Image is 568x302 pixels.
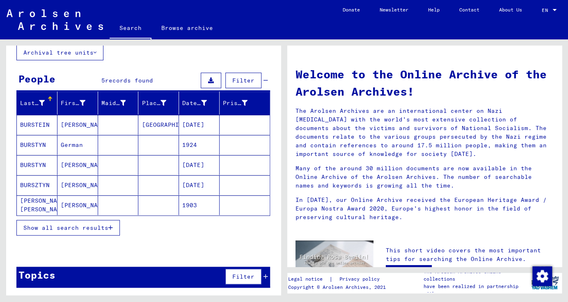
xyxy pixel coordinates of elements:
[223,99,247,108] div: Prisoner #
[295,240,373,283] img: video.jpg
[223,96,260,110] div: Prisoner #
[138,92,179,114] mat-header-cell: Place of Birth
[23,224,108,231] span: Show all search results
[17,175,57,195] mat-cell: BURSZTYN
[17,115,57,135] mat-cell: BURSTEIN
[542,7,551,13] span: EN
[386,265,432,281] a: Open video
[101,96,138,110] div: Maiden Name
[179,92,220,114] mat-header-cell: Date of Birth
[18,71,55,86] div: People
[232,77,254,84] span: Filter
[18,268,55,282] div: Topics
[61,96,98,110] div: First Name
[20,96,57,110] div: Last Name
[295,107,554,158] p: The Arolsen Archives are an international center on Nazi [MEDICAL_DATA] with the world’s most ext...
[17,135,57,155] mat-cell: BURSTYN
[182,96,219,110] div: Date of Birth
[17,155,57,175] mat-cell: BURSTYN
[7,9,103,30] img: Arolsen_neg.svg
[179,155,220,175] mat-cell: [DATE]
[138,115,179,135] mat-cell: [GEOGRAPHIC_DATA]
[57,195,98,215] mat-cell: [PERSON_NAME]
[225,269,261,284] button: Filter
[151,18,223,38] a: Browse archive
[179,195,220,215] mat-cell: 1903
[232,273,254,280] span: Filter
[57,92,98,114] mat-header-cell: First Name
[225,73,261,88] button: Filter
[423,283,527,297] p: have been realized in partnership with
[105,77,153,84] span: records found
[57,155,98,175] mat-cell: [PERSON_NAME]
[179,115,220,135] mat-cell: [DATE]
[17,195,57,215] mat-cell: [PERSON_NAME] [PERSON_NAME]
[16,45,103,60] button: Archival tree units
[57,115,98,135] mat-cell: [PERSON_NAME]
[110,18,151,39] a: Search
[61,99,85,108] div: First Name
[423,268,527,283] p: The Arolsen Archives online collections
[57,135,98,155] mat-cell: German
[295,164,554,190] p: Many of the around 30 million documents are now available in the Online Archive of the Arolsen Ar...
[386,246,554,263] p: This short video covers the most important tips for searching the Online Archive.
[179,175,220,195] mat-cell: [DATE]
[295,196,554,222] p: In [DATE], our Online Archive received the European Heritage Award / Europa Nostra Award 2020, Eu...
[17,92,57,114] mat-header-cell: Last Name
[288,275,329,284] a: Legal notice
[57,175,98,195] mat-cell: [PERSON_NAME]
[16,220,120,236] button: Show all search results
[101,77,105,84] span: 5
[101,99,126,108] div: Maiden Name
[220,92,270,114] mat-header-cell: Prisoner #
[98,92,139,114] mat-header-cell: Maiden Name
[179,135,220,155] mat-cell: 1924
[532,266,552,286] img: Change consent
[142,96,179,110] div: Place of Birth
[295,66,554,100] h1: Welcome to the Online Archive of the Arolsen Archives!
[288,275,389,284] div: |
[288,284,389,291] p: Copyright © Arolsen Archives, 2021
[182,99,207,108] div: Date of Birth
[333,275,389,284] a: Privacy policy
[529,272,560,293] img: yv_logo.png
[20,99,45,108] div: Last Name
[142,99,166,108] div: Place of Birth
